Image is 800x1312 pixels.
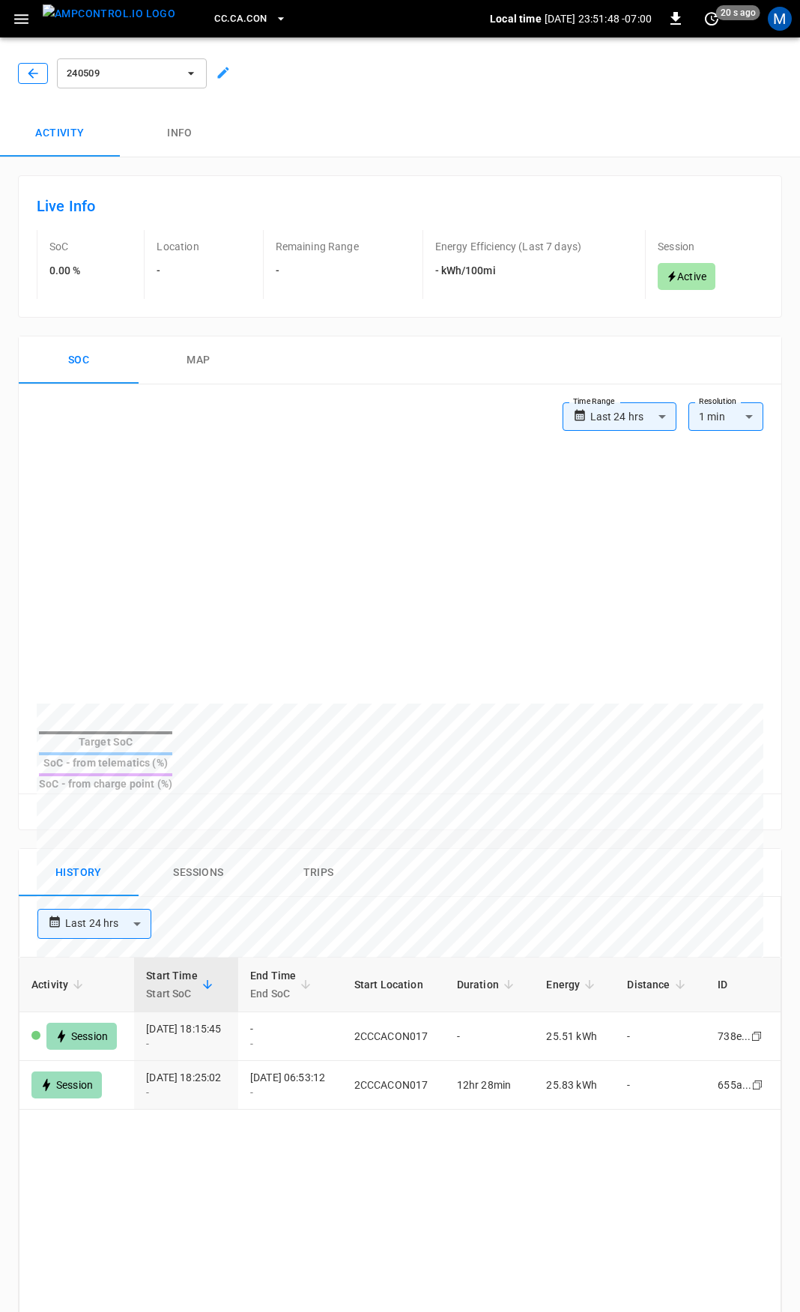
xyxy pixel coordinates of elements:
div: Session [31,1071,102,1098]
div: 738e... [718,1029,751,1044]
p: Session [658,239,694,254]
span: CC.CA.CON [214,10,267,28]
h6: - kWh/100mi [435,263,582,279]
div: Last 24 hrs [65,910,151,938]
button: Info [120,109,240,157]
h6: 0.00 % [49,263,81,279]
label: Time Range [573,396,615,408]
div: copy [750,1028,765,1045]
button: History [19,849,139,897]
p: End SoC [250,985,296,1003]
h6: - [276,263,359,279]
span: Start TimeStart SoC [146,967,217,1003]
span: Energy [546,976,599,994]
label: Resolution [699,396,736,408]
button: CC.CA.CON [208,4,292,34]
p: Active [677,269,706,284]
button: Trips [258,849,378,897]
span: End TimeEnd SoC [250,967,315,1003]
p: Location [157,239,199,254]
p: Remaining Range [276,239,359,254]
span: 240509 [67,65,178,82]
p: SoC [49,239,68,254]
button: Sessions [139,849,258,897]
img: ampcontrol.io logo [43,4,175,23]
span: Distance [627,976,689,994]
div: copy [751,1077,766,1093]
div: profile-icon [768,7,792,31]
span: 20 s ago [716,5,760,20]
button: Soc [19,336,139,384]
div: Last 24 hrs [590,402,676,431]
div: Start Time [146,967,198,1003]
th: ID [706,958,781,1012]
div: End Time [250,967,296,1003]
button: map [139,336,258,384]
div: 655a... [718,1077,751,1092]
h6: - [157,263,160,279]
span: Activity [31,976,88,994]
button: set refresh interval [700,7,724,31]
h6: Live Info [37,194,763,218]
div: 1 min [688,402,763,431]
th: Start Location [342,958,445,1012]
p: Start SoC [146,985,198,1003]
p: Local time [490,11,542,26]
p: [DATE] 23:51:48 -07:00 [545,11,652,26]
span: Duration [457,976,518,994]
p: Energy Efficiency (Last 7 days) [435,239,582,254]
button: 240509 [57,58,207,88]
